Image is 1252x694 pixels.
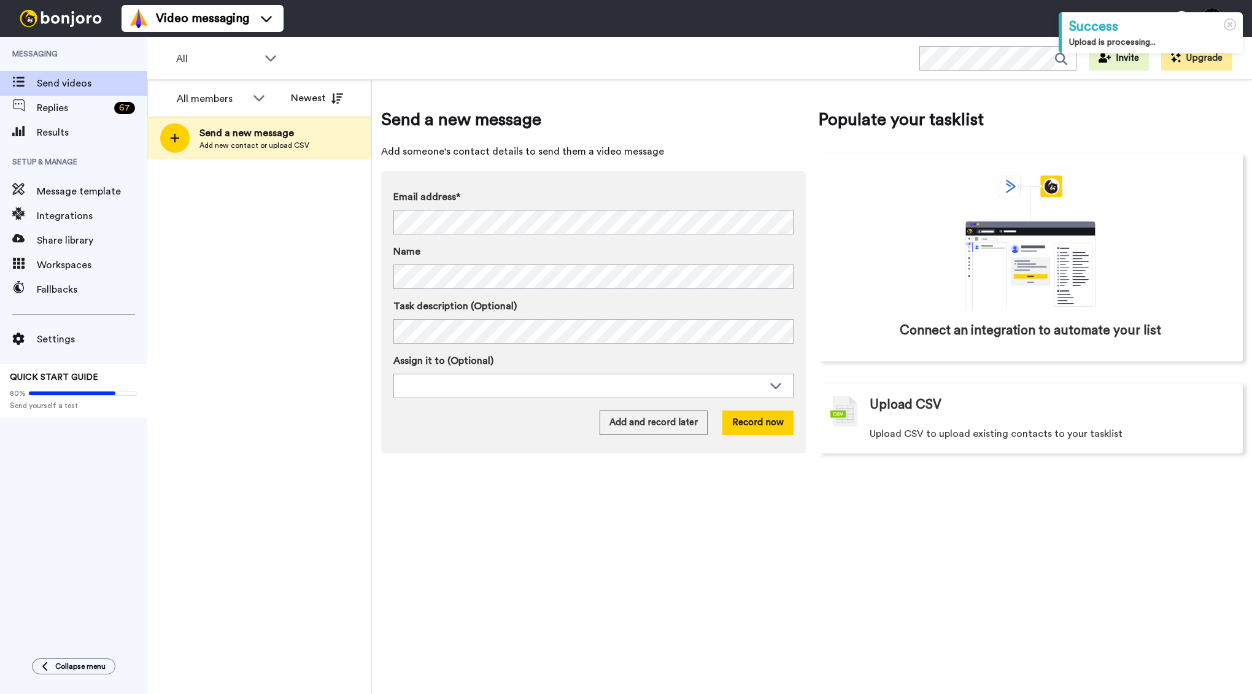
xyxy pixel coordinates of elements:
button: Invite [1089,46,1149,71]
img: csv-grey.png [830,396,857,426]
span: Upload CSV [870,396,941,414]
span: Upload CSV to upload existing contacts to your tasklist [870,426,1123,441]
label: Email address* [393,190,794,204]
button: Record now [722,411,794,435]
button: Upgrade [1161,46,1232,71]
div: Upload is processing... [1069,36,1235,48]
span: QUICK START GUIDE [10,373,98,382]
label: Assign it to (Optional) [393,353,794,368]
button: Newest [282,86,352,110]
div: Success [1069,17,1235,36]
span: Name [393,244,420,259]
img: bj-logo-header-white.svg [15,10,107,27]
div: animation [938,175,1123,309]
img: vm-color.svg [129,9,149,28]
button: Collapse menu [32,658,115,674]
span: Fallbacks [37,282,147,297]
span: Send a new message [381,107,806,132]
span: Collapse menu [55,661,106,671]
span: Send a new message [199,126,309,141]
span: Message template [37,184,147,199]
label: Task description (Optional) [393,299,794,314]
div: All members [177,91,247,106]
button: Add and record later [600,411,708,435]
span: Integrations [37,209,147,223]
span: Video messaging [156,10,249,27]
span: Add someone's contact details to send them a video message [381,144,806,159]
span: Workspaces [37,258,147,272]
span: All [176,52,258,66]
span: Replies [37,101,109,115]
span: Send yourself a test [10,401,137,411]
span: 80% [10,388,26,398]
span: Results [37,125,147,140]
span: Add new contact or upload CSV [199,141,309,150]
span: Settings [37,332,147,347]
div: 67 [114,102,135,114]
span: Share library [37,233,147,248]
span: Connect an integration to automate your list [900,322,1161,340]
span: Send videos [37,76,147,91]
span: Populate your tasklist [818,107,1243,132]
